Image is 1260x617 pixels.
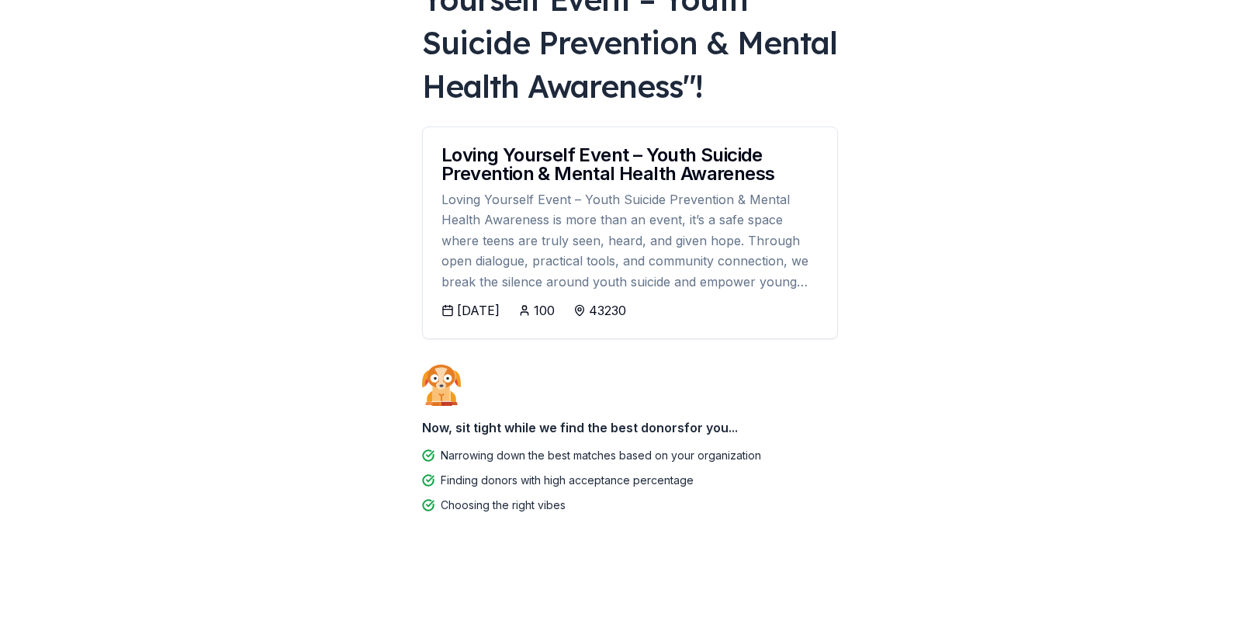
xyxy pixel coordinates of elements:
img: Dog waiting patiently [422,364,461,406]
div: Loving Yourself Event – Youth Suicide Prevention & Mental Health Awareness [441,146,819,183]
div: Now, sit tight while we find the best donors for you... [422,412,838,443]
div: 100 [534,301,555,320]
div: Loving Yourself Event – Youth Suicide Prevention & Mental Health Awareness is more than an event,... [441,189,819,292]
div: Choosing the right vibes [441,496,566,515]
div: 43230 [589,301,626,320]
div: Narrowing down the best matches based on your organization [441,446,761,465]
div: Finding donors with high acceptance percentage [441,471,694,490]
div: [DATE] [457,301,500,320]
